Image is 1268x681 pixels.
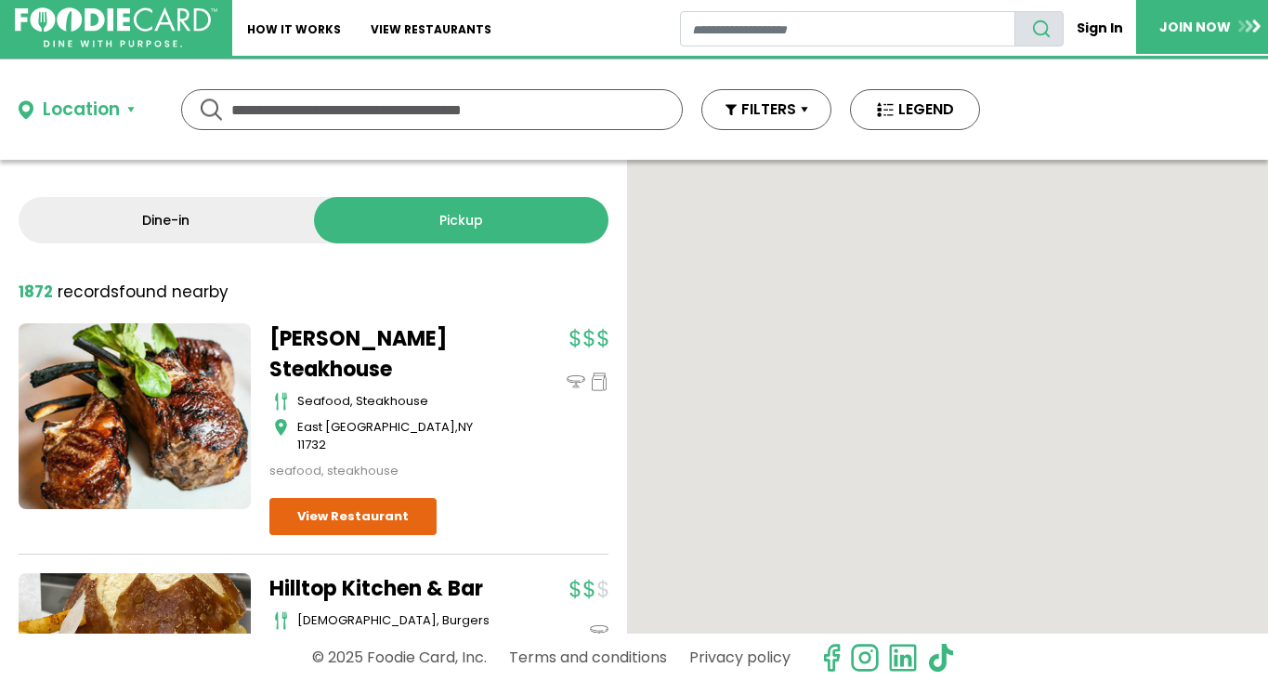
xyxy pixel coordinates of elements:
span: NY [458,418,473,436]
div: , [297,418,502,454]
a: Pickup [314,197,609,243]
button: LEGEND [850,89,980,130]
img: dinein_icon.svg [567,373,585,391]
img: cutlery_icon.svg [274,611,288,630]
img: cutlery_icon.svg [274,392,288,411]
div: seafood, steakhouse [269,462,502,480]
a: Dine-in [19,197,314,243]
a: Terms and conditions [509,641,667,674]
span: 11732 [297,436,326,453]
span: East [GEOGRAPHIC_DATA] [297,418,455,436]
img: tiktok.svg [926,643,956,673]
img: FoodieCard; Eat, Drink, Save, Donate [15,7,217,48]
a: Hilltop Kitchen & Bar [269,573,502,604]
button: search [1014,11,1064,46]
svg: check us out on facebook [817,643,846,673]
button: FILTERS [701,89,831,130]
input: restaurant search [680,11,1015,46]
img: dinein_icon.svg [590,622,608,641]
div: found nearby [19,281,229,305]
button: Location [19,97,135,124]
div: seafood, steakhouse [297,392,502,411]
img: linkedin.svg [888,643,918,673]
img: pickup_icon.svg [590,373,608,391]
a: [PERSON_NAME] Steakhouse [269,323,502,385]
a: View Restaurant [269,498,437,535]
img: map_icon.svg [274,418,288,437]
strong: 1872 [19,281,53,303]
a: Sign In [1064,11,1136,46]
div: [DEMOGRAPHIC_DATA], burgers [297,611,502,630]
div: Location [43,97,120,124]
a: Privacy policy [689,641,791,674]
p: © 2025 Foodie Card, Inc. [312,641,487,674]
span: records [58,281,119,303]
